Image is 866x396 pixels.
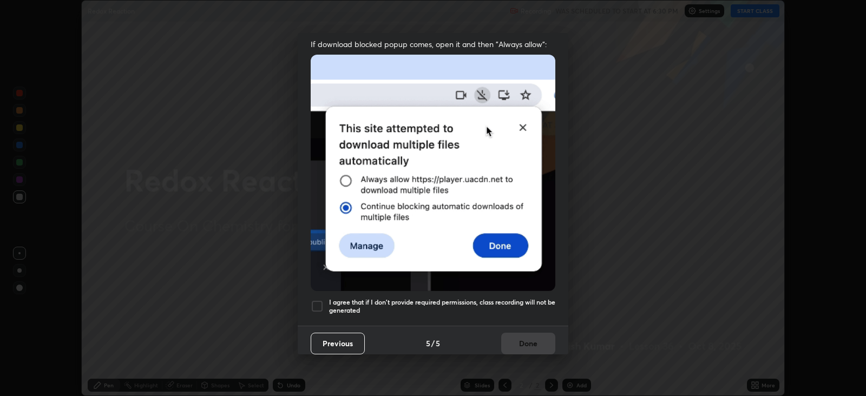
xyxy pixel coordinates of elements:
span: If download blocked popup comes, open it and then "Always allow": [311,39,555,49]
button: Previous [311,333,365,354]
h4: / [431,338,435,349]
img: downloads-permission-blocked.gif [311,55,555,291]
h5: I agree that if I don't provide required permissions, class recording will not be generated [329,298,555,315]
h4: 5 [426,338,430,349]
h4: 5 [436,338,440,349]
